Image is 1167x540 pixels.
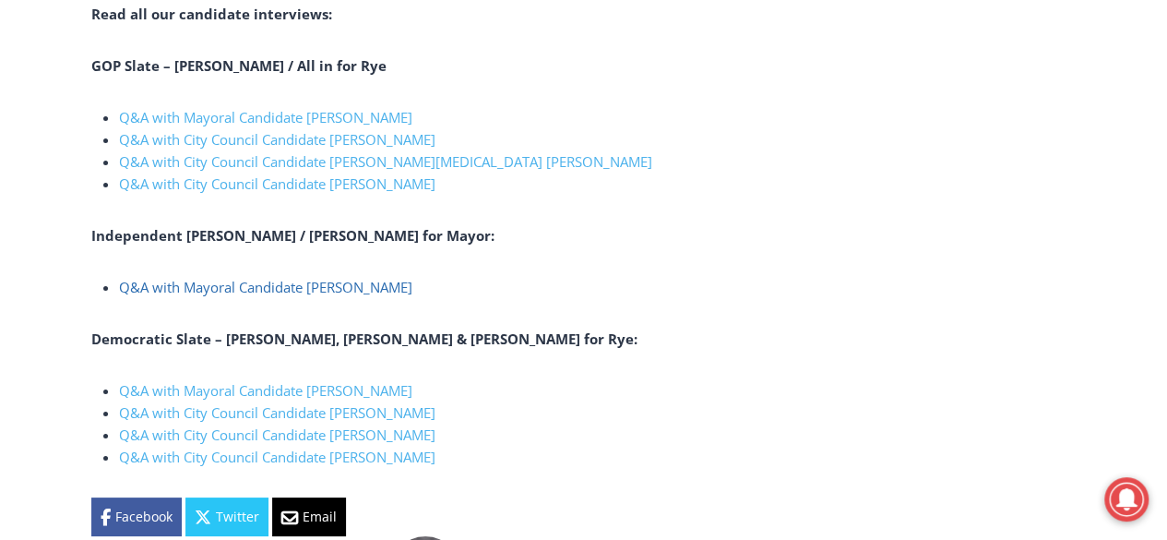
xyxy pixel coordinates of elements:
[91,5,332,23] strong: Read all our candidate interviews:
[91,226,494,245] strong: Independent [PERSON_NAME] / [PERSON_NAME] for Mayor:
[119,152,652,171] a: Q&A with City Council Candidate [PERSON_NAME][MEDICAL_DATA] [PERSON_NAME]
[272,498,346,536] a: Email
[119,278,412,296] a: Q&A with Mayoral Candidate [PERSON_NAME]
[119,426,435,444] a: Q&A with City Council Candidate [PERSON_NAME]
[119,174,435,193] a: Q&A with City Council Candidate [PERSON_NAME]
[119,108,412,126] a: Q&A with Mayoral Candidate [PERSON_NAME]
[119,381,412,400] a: Q&A with Mayoral Candidate [PERSON_NAME]
[91,56,387,75] strong: GOP Slate – [PERSON_NAME] / All in for Rye
[119,403,435,422] a: Q&A with City Council Candidate [PERSON_NAME]
[91,498,182,536] a: Facebook
[466,1,872,179] div: "At the 10am stand-up meeting, each intern gets a chance to take [PERSON_NAME] and the other inte...
[91,330,637,348] strong: Democratic Slate – [PERSON_NAME], [PERSON_NAME] & [PERSON_NAME] for Rye:
[119,448,435,466] a: Q&A with City Council Candidate [PERSON_NAME]
[444,179,894,230] a: Intern @ [DOMAIN_NAME]
[185,498,268,536] a: Twitter
[482,184,855,225] span: Intern @ [DOMAIN_NAME]
[119,130,435,149] a: Q&A with City Council Candidate [PERSON_NAME]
